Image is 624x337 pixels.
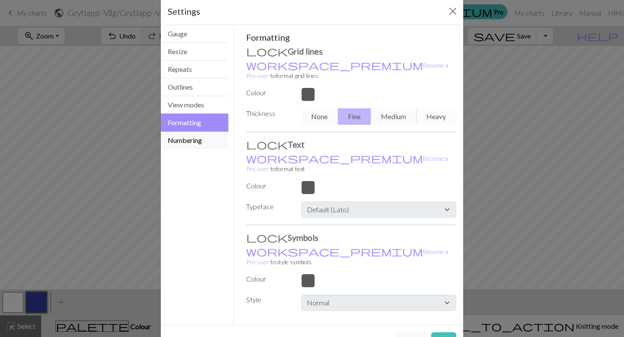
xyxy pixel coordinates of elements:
a: Become a Pro user [246,62,448,79]
button: Numbering [161,132,228,149]
label: Colour [241,274,296,284]
a: Become a Pro user [246,155,448,172]
button: Formatting [161,113,228,132]
span: workspace_premium [246,59,423,71]
h3: Symbols [246,232,457,243]
button: Outlines [161,78,228,96]
small: to style symbols [246,248,448,266]
span: workspace_premium [246,152,423,164]
h5: Formatting [246,32,457,42]
label: Typeface [241,201,296,214]
h3: Text [246,139,457,149]
label: Thickness [241,108,296,121]
button: Gauge [161,25,228,43]
button: Resize [161,43,228,61]
a: Become a Pro user [246,248,448,266]
label: Colour [241,181,296,191]
small: to format grid lines [246,62,448,79]
button: Close [446,4,460,18]
span: workspace_premium [246,245,423,257]
label: Colour [241,87,296,98]
h3: Grid lines [246,46,457,56]
h5: Settings [168,5,200,18]
button: View modes [161,96,228,114]
small: to format text [246,155,448,172]
label: Style [241,295,296,308]
button: Repeats [161,61,228,78]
